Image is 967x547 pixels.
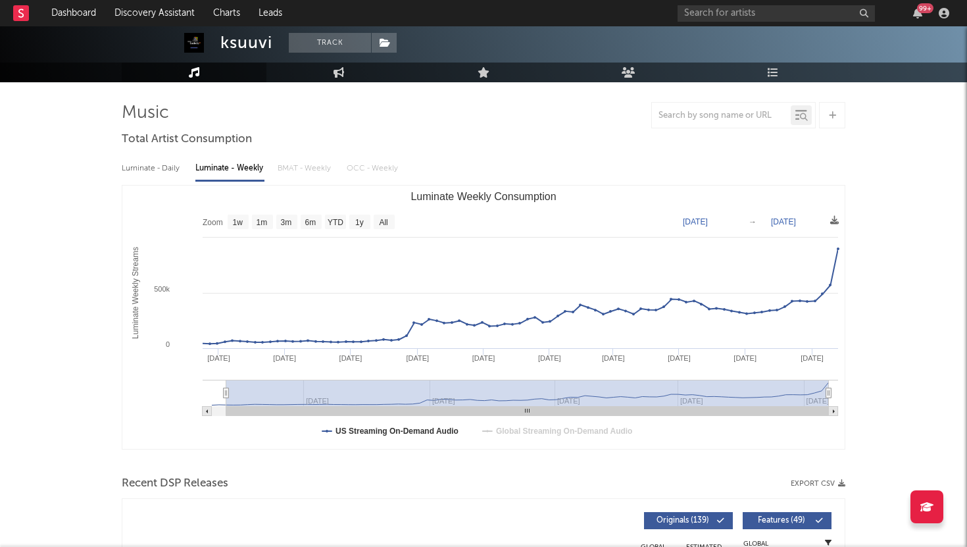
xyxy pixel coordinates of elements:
[410,191,556,202] text: Luminate Weekly Consumption
[122,186,845,449] svg: Luminate Weekly Consumption
[602,354,625,362] text: [DATE]
[281,218,292,227] text: 3m
[122,476,228,492] span: Recent DSP Releases
[289,33,371,53] button: Track
[379,218,387,227] text: All
[305,218,316,227] text: 6m
[791,480,845,488] button: Export CSV
[733,354,756,362] text: [DATE]
[257,218,268,227] text: 1m
[749,217,756,226] text: →
[122,132,252,147] span: Total Artist Consumption
[406,354,429,362] text: [DATE]
[771,217,796,226] text: [DATE]
[538,354,561,362] text: [DATE]
[207,354,230,362] text: [DATE]
[678,5,875,22] input: Search for artists
[122,157,182,180] div: Luminate - Daily
[335,427,459,436] text: US Streaming On-Demand Audio
[806,397,830,405] text: [DATE]
[801,354,824,362] text: [DATE]
[751,517,812,525] span: Features ( 49 )
[683,217,708,226] text: [DATE]
[203,218,223,227] text: Zoom
[668,354,691,362] text: [DATE]
[472,354,495,362] text: [DATE]
[195,157,264,180] div: Luminate - Weekly
[355,218,364,227] text: 1y
[913,8,922,18] button: 99+
[917,3,933,13] div: 99 +
[166,340,170,348] text: 0
[496,427,633,436] text: Global Streaming On-Demand Audio
[328,218,343,227] text: YTD
[653,517,713,525] span: Originals ( 139 )
[220,33,272,53] div: ksuuvi
[273,354,296,362] text: [DATE]
[131,247,140,339] text: Luminate Weekly Streams
[339,354,362,362] text: [DATE]
[743,512,831,529] button: Features(49)
[154,285,170,293] text: 500k
[644,512,733,529] button: Originals(139)
[233,218,243,227] text: 1w
[652,111,791,121] input: Search by song name or URL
